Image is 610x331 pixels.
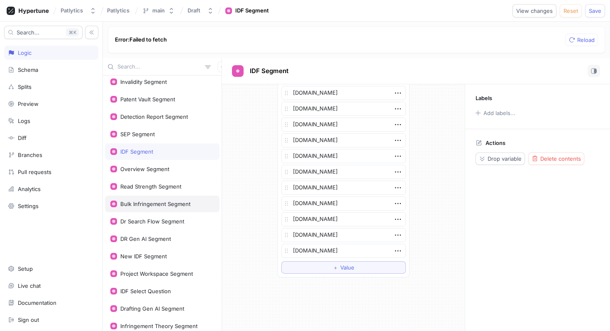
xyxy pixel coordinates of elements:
[281,102,406,116] textarea: [DOMAIN_NAME]
[188,7,200,14] div: Draft
[120,305,184,312] div: Drafting Gen AI Segment
[560,4,582,17] button: Reset
[120,270,193,277] div: Project Workspace Segment
[540,156,581,161] span: Delete contents
[528,152,584,165] button: Delete contents
[473,108,517,118] button: Add labels...
[18,316,39,323] div: Sign out
[120,235,171,242] div: DR Gen AI Segment
[281,165,406,179] textarea: [DOMAIN_NAME]
[18,83,32,90] div: Splits
[139,4,178,17] button: main
[120,113,188,120] div: Detection Report Segment
[120,183,181,190] div: Read Strength Segment
[120,218,184,225] div: Dr Search Flow Segment
[107,7,129,13] span: Patlytics
[57,4,100,17] button: Patlytics
[115,36,167,44] p: Error: Failed to fetch
[18,66,38,73] div: Schema
[250,68,288,74] span: IDF Segment
[281,212,406,226] textarea: [DOMAIN_NAME]
[120,78,167,85] div: Invalidity Segment
[516,8,553,13] span: View changes
[483,110,515,116] div: Add labels...
[585,4,605,17] button: Save
[4,296,98,310] a: Documentation
[512,4,556,17] button: View changes
[120,288,171,294] div: IDF Select Question
[18,118,30,124] div: Logs
[476,152,525,165] button: Drop variable
[577,37,595,42] span: Reload
[61,7,83,14] div: Patlytics
[120,131,155,137] div: SEP Segment
[340,265,354,270] span: Value
[18,101,39,107] div: Preview
[184,4,217,17] button: Draft
[120,96,175,103] div: Patent Vault Segment
[281,228,406,242] textarea: [DOMAIN_NAME]
[18,169,51,175] div: Pull requests
[281,196,406,211] textarea: [DOMAIN_NAME]
[281,86,406,100] textarea: [DOMAIN_NAME]
[120,323,198,329] div: Infringement Theory Segment
[120,148,153,155] div: IDF Segment
[476,95,492,101] p: Labels
[564,8,578,13] span: Reset
[18,299,56,306] div: Documentation
[4,26,83,39] button: Search...K
[281,133,406,147] textarea: [DOMAIN_NAME]
[486,140,505,146] p: Actions
[281,244,406,258] textarea: [DOMAIN_NAME]
[120,253,167,260] div: New IDF Segment
[18,282,41,289] div: Live chat
[281,149,406,163] textarea: [DOMAIN_NAME]
[18,135,27,141] div: Diff
[117,63,202,71] input: Search...
[18,186,41,192] div: Analytics
[18,265,33,272] div: Setup
[66,28,79,37] div: K
[589,8,601,13] span: Save
[152,7,165,14] div: main
[17,30,39,35] span: Search...
[333,265,338,270] span: ＋
[18,152,42,158] div: Branches
[120,201,190,207] div: Bulk Infringement Segment
[18,49,32,56] div: Logic
[235,7,269,15] div: IDF Segment
[565,34,598,46] button: Reload
[18,203,39,209] div: Settings
[120,166,169,172] div: Overview Segment
[281,181,406,195] textarea: [DOMAIN_NAME]
[281,261,406,274] button: ＋Value
[281,118,406,132] textarea: [DOMAIN_NAME]
[488,156,522,161] span: Drop variable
